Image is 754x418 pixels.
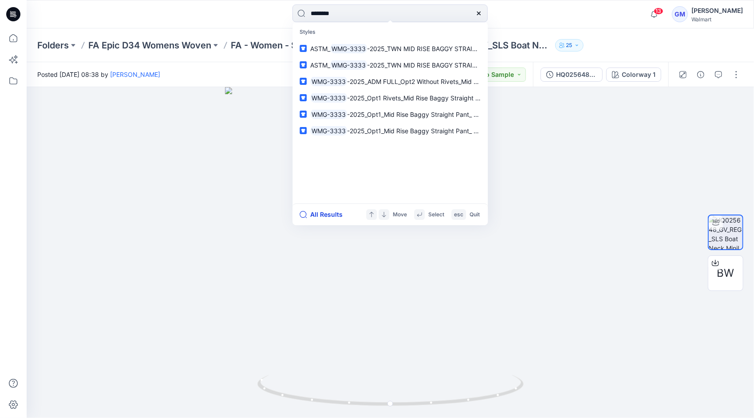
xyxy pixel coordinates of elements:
a: [PERSON_NAME] [110,71,160,78]
span: -2025_ADM FULL_Opt2 Without Rivets_Mid Rise Baggy Straight Pant [347,78,546,85]
p: Styles [294,24,486,40]
p: 25 [566,40,572,50]
a: WMG-3333-2025_Opt1_Mid Rise Baggy Straight Pant_ With Rivets [294,123,486,139]
mark: WMG-3333 [310,126,347,136]
a: WMG-3333-2025_ADM FULL_Opt2 Without Rivets_Mid Rise Baggy Straight Pant [294,73,486,90]
a: FA Epic D34 Womens Woven [88,39,211,52]
a: WMG-3333-2025_Opt1 Rivets_Mid Rise Baggy Straight Pant [294,90,486,106]
span: 13 [654,8,663,15]
div: Walmart [691,16,743,23]
span: -2025_TWN MID RISE BAGGY STRAIGHT DENIM_Opt2 _Without Rivets HQ012950 [367,61,604,69]
a: FA - Women - S1 26 Woven Board [231,39,373,52]
span: -2025_Opt1_Mid Rise Baggy Straight Pant_ With Rivets [347,111,506,118]
mark: WMG-3333 [330,60,367,70]
span: -2025_TWN MID RISE BAGGY STRAIGHT DENIM_Opt1_With Rivets HQ012950 [367,45,592,52]
mark: WMG-3333 [310,109,347,119]
div: Colorway 1 [622,70,655,80]
p: esc [454,210,463,219]
mark: WMG-3333 [310,76,347,87]
mark: WMG-3333 [330,44,367,54]
button: Colorway 1 [606,68,661,82]
span: BW [717,265,734,281]
span: ASTM_ [310,45,330,52]
a: WMG-3333-2025_Opt1_Mid Rise Baggy Straight Pant_ With Rivets [294,106,486,123]
div: GM [672,6,688,22]
span: -2025_Opt1 Rivets_Mid Rise Baggy Straight Pant [347,94,489,102]
span: Posted [DATE] 08:38 by [37,70,160,79]
div: HQ025648_GV_MISSY_SLS Boat Neck Mini Dress [556,70,597,80]
button: Details [694,68,708,82]
p: Move [393,210,407,219]
a: ASTM_WMG-3333-2025_TWN MID RISE BAGGY STRAIGHT DENIM_Opt1_With Rivets HQ012950 [294,40,486,57]
a: ASTM_WMG-3333-2025_TWN MID RISE BAGGY STRAIGHT DENIM_Opt2 _Without Rivets HQ012950 [294,57,486,73]
div: [PERSON_NAME] [691,5,743,16]
p: Quit [470,210,480,219]
button: All Results [300,209,348,220]
span: -2025_Opt1_Mid Rise Baggy Straight Pant_ With Rivets [347,127,506,135]
button: 25 [555,39,584,52]
img: HQ025648_GV_REG_SLS Boat Neck MiniI Dress [709,215,742,249]
button: HQ025648_GV_MISSY_SLS Boat Neck Mini Dress [541,68,603,82]
p: Select [428,210,444,219]
a: Folders [37,39,69,52]
span: ASTM_ [310,61,330,69]
mark: WMG-3333 [310,93,347,103]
